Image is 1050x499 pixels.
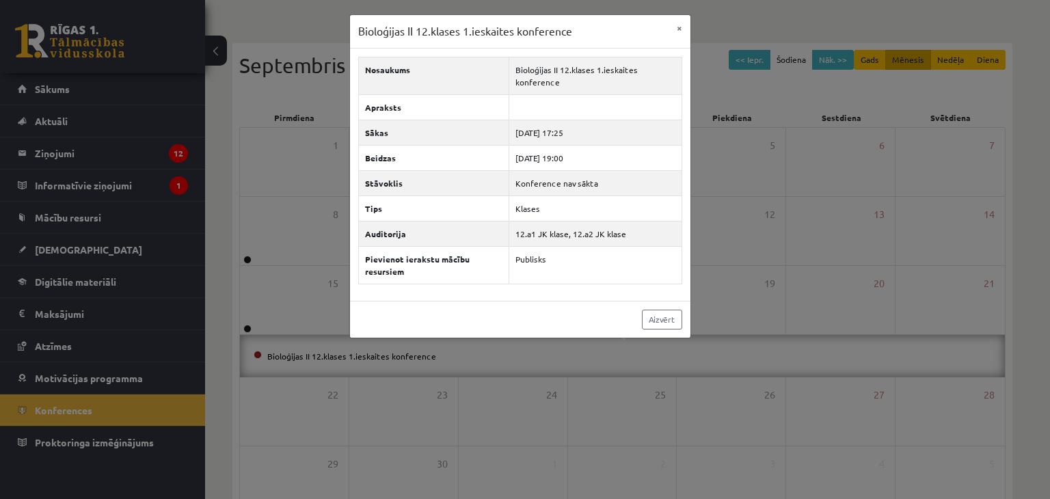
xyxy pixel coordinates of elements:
[509,170,682,195] td: Konference nav sākta
[509,120,682,145] td: [DATE] 17:25
[669,15,690,41] button: ×
[509,195,682,221] td: Klases
[358,23,572,40] h3: Bioloģijas II 12.klases 1.ieskaites konference
[642,310,682,329] a: Aizvērt
[509,57,682,94] td: Bioloģijas II 12.klases 1.ieskaites konference
[358,57,509,94] th: Nosaukums
[358,145,509,170] th: Beidzas
[358,94,509,120] th: Apraksts
[509,145,682,170] td: [DATE] 19:00
[358,246,509,284] th: Pievienot ierakstu mācību resursiem
[358,170,509,195] th: Stāvoklis
[358,221,509,246] th: Auditorija
[509,221,682,246] td: 12.a1 JK klase, 12.a2 JK klase
[358,120,509,145] th: Sākas
[358,195,509,221] th: Tips
[509,246,682,284] td: Publisks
